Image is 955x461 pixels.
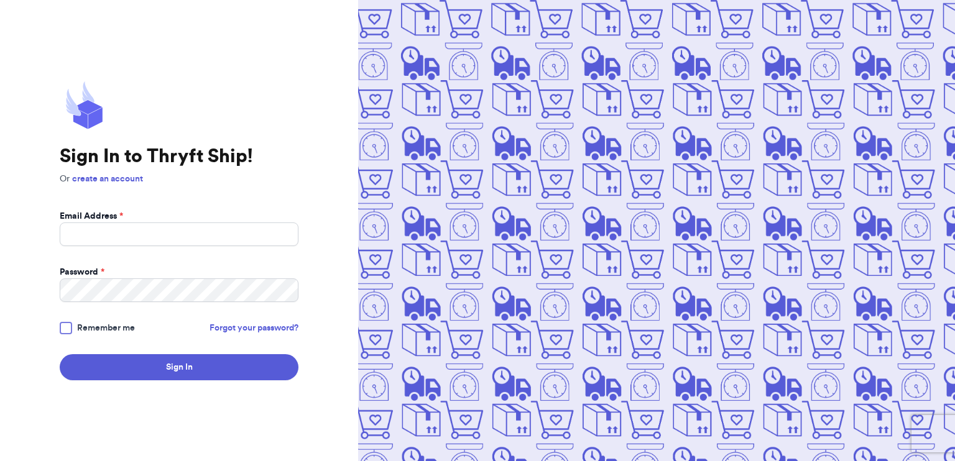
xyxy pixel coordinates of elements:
[77,322,135,334] span: Remember me
[210,322,298,334] a: Forgot your password?
[60,145,298,168] h1: Sign In to Thryft Ship!
[60,210,123,222] label: Email Address
[72,175,143,183] a: create an account
[60,354,298,380] button: Sign In
[60,173,298,185] p: Or
[60,266,104,278] label: Password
